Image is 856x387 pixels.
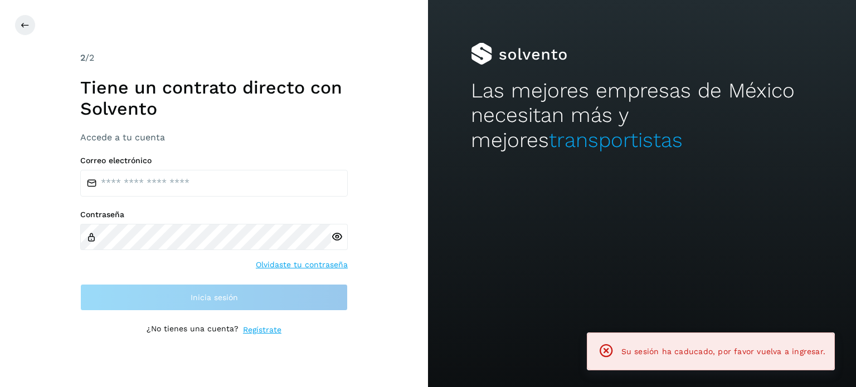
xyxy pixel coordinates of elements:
label: Correo electrónico [80,156,348,165]
a: Olvidaste tu contraseña [256,259,348,271]
span: transportistas [549,128,683,152]
span: 2 [80,52,85,63]
h3: Accede a tu cuenta [80,132,348,143]
h2: Las mejores empresas de México necesitan más y mejores [471,79,813,153]
span: Inicia sesión [191,293,238,301]
button: Inicia sesión [80,284,348,311]
h1: Tiene un contrato directo con Solvento [80,77,348,120]
p: ¿No tienes una cuenta? [147,324,239,336]
label: Contraseña [80,210,348,219]
span: Su sesión ha caducado, por favor vuelva a ingresar. [621,347,825,356]
a: Regístrate [243,324,281,336]
div: /2 [80,51,348,65]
